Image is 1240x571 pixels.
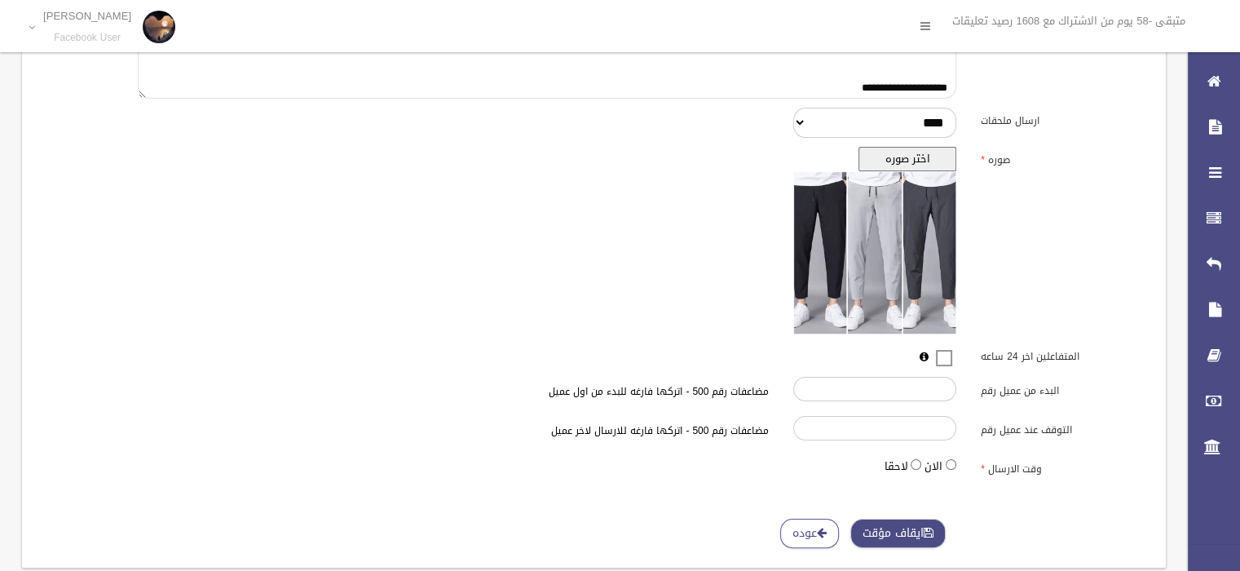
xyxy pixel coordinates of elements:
[969,147,1156,170] label: صوره
[43,10,131,22] p: [PERSON_NAME]
[858,147,956,171] button: اختر صوره
[325,387,770,397] h6: مضاعفات رقم 500 - اتركها فارغه للبدء من اول عميل
[780,519,839,549] a: عوده
[969,377,1156,400] label: البدء من عميل رقم
[850,519,946,549] button: ايقاف مؤقت
[43,32,131,44] small: Facebook User
[793,171,956,334] img: معاينه الصوره
[884,457,907,476] label: لاحقا
[969,343,1156,366] label: المتفاعلين اخر 24 ساعه
[969,416,1156,439] label: التوقف عند عميل رقم
[325,426,770,436] h6: مضاعفات رقم 500 - اتركها فارغه للارسال لاخر عميل
[969,108,1156,131] label: ارسال ملحقات
[924,457,942,476] label: الان
[969,456,1156,479] label: وقت الارسال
